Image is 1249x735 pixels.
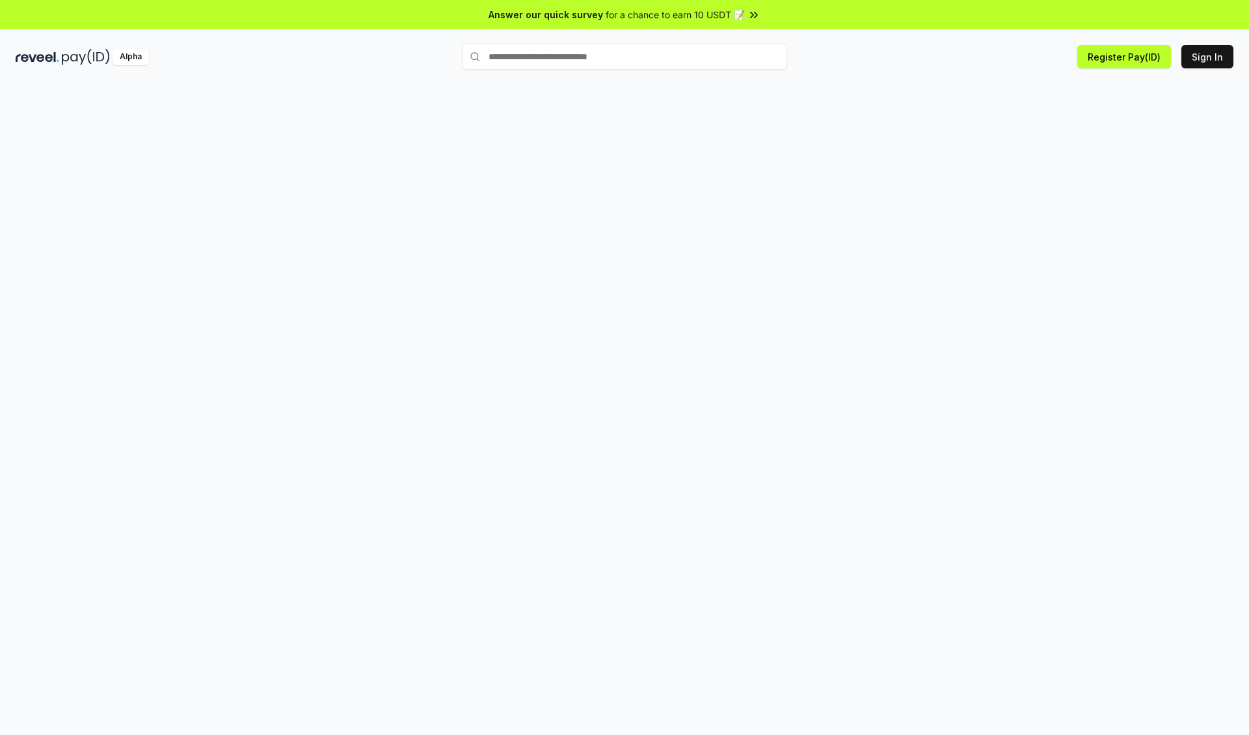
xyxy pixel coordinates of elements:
div: Alpha [113,49,149,65]
button: Register Pay(ID) [1077,45,1171,68]
span: for a chance to earn 10 USDT 📝 [606,8,745,21]
span: Answer our quick survey [489,8,603,21]
button: Sign In [1181,45,1233,68]
img: reveel_dark [16,49,59,65]
img: pay_id [62,49,110,65]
